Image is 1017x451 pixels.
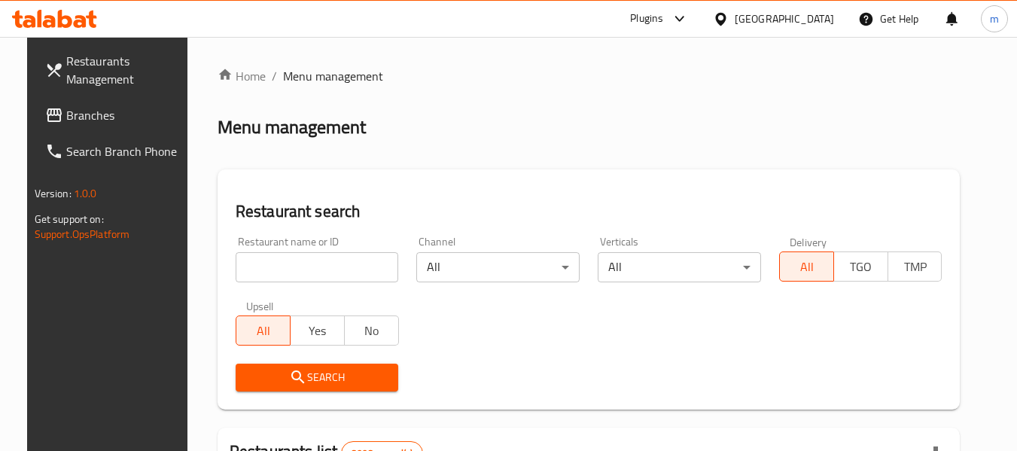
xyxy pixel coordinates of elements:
[833,251,888,282] button: TGO
[735,11,834,27] div: [GEOGRAPHIC_DATA]
[236,315,291,346] button: All
[888,251,942,282] button: TMP
[35,209,104,229] span: Get support on:
[894,256,936,278] span: TMP
[779,251,834,282] button: All
[33,133,197,169] a: Search Branch Phone
[242,320,285,342] span: All
[218,115,366,139] h2: Menu management
[416,252,580,282] div: All
[290,315,345,346] button: Yes
[66,52,185,88] span: Restaurants Management
[283,67,383,85] span: Menu management
[66,106,185,124] span: Branches
[630,10,663,28] div: Plugins
[786,256,828,278] span: All
[33,97,197,133] a: Branches
[74,184,97,203] span: 1.0.0
[598,252,761,282] div: All
[236,364,399,392] button: Search
[35,184,72,203] span: Version:
[236,200,942,223] h2: Restaurant search
[218,67,266,85] a: Home
[33,43,197,97] a: Restaurants Management
[840,256,882,278] span: TGO
[218,67,961,85] nav: breadcrumb
[344,315,399,346] button: No
[35,224,130,244] a: Support.OpsPlatform
[297,320,339,342] span: Yes
[66,142,185,160] span: Search Branch Phone
[272,67,277,85] li: /
[246,300,274,311] label: Upsell
[990,11,999,27] span: m
[351,320,393,342] span: No
[248,368,387,387] span: Search
[236,252,399,282] input: Search for restaurant name or ID..
[790,236,827,247] label: Delivery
